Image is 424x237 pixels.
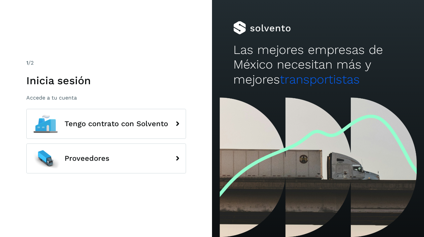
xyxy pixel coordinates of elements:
[65,154,109,162] span: Proveedores
[280,72,360,87] span: transportistas
[233,43,403,87] h2: Las mejores empresas de México necesitan más y mejores
[26,109,186,139] button: Tengo contrato con Solvento
[26,74,186,87] h1: Inicia sesión
[26,59,186,67] div: /2
[26,60,28,66] span: 1
[26,95,186,101] p: Accede a tu cuenta
[26,143,186,173] button: Proveedores
[65,120,168,128] span: Tengo contrato con Solvento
